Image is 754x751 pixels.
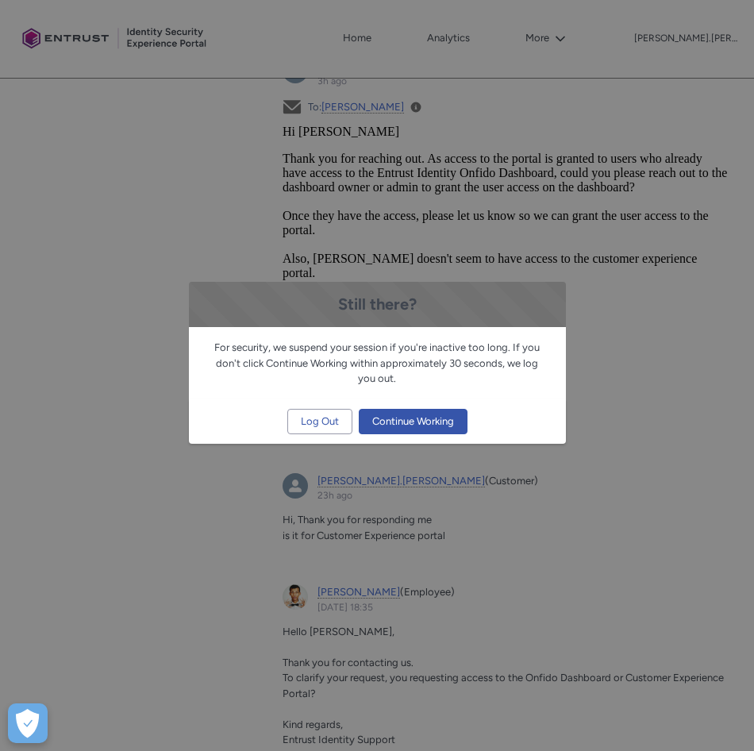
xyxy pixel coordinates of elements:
span: For security, we suspend your session if you're inactive too long. If you don't click Continue Wo... [214,341,540,384]
button: Continue Working [359,409,467,434]
span: Log Out [301,410,339,433]
span: Continue Working [372,410,454,433]
button: Ouvrir le centre de préférences [8,703,48,743]
span: Still there? [338,295,417,314]
div: Préférences de cookies [8,703,48,743]
button: Log Out [287,409,352,434]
